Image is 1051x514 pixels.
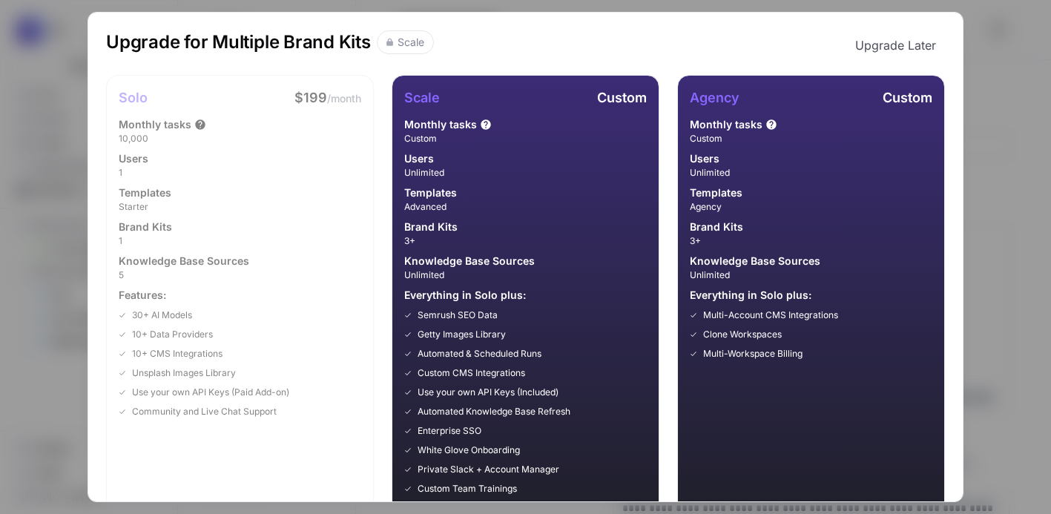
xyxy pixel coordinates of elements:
h1: Scale [404,88,440,108]
span: 10,000 [119,132,361,145]
div: Scale [398,35,424,50]
span: Everything in Solo plus: [404,288,647,303]
span: Agency [690,200,932,214]
span: 1 [119,234,361,248]
span: Use your own API Keys (Included) [418,386,559,399]
h1: Solo [119,88,148,108]
span: Community and Live Chat Support [132,405,277,418]
span: Knowledge Base Sources [119,254,249,268]
span: Advanced [404,200,647,214]
span: Custom [597,90,647,105]
span: Brand Kits [404,220,458,234]
span: Templates [690,185,742,200]
span: Unlimited [690,268,932,282]
span: White Glove Onboarding [418,444,520,457]
span: Users [404,151,434,166]
span: Users [119,151,148,166]
h1: Upgrade for Multiple Brand Kits [106,30,371,60]
span: Custom [690,132,932,145]
span: Unsplash Images Library [132,366,236,380]
span: 30+ AI Models [132,309,192,322]
span: Templates [404,185,457,200]
span: Monthly tasks [119,117,191,132]
span: Everything in Solo plus: [690,288,932,303]
span: Custom CMS Integrations [418,366,525,380]
span: Getty Images Library [418,328,506,341]
span: Starter [119,200,361,214]
span: Automated & Scheduled Runs [418,347,541,360]
span: /month [327,92,361,105]
span: Brand Kits [690,220,743,234]
span: Automated Knowledge Base Refresh [418,405,570,418]
h1: Agency [690,88,739,108]
span: Monthly tasks [404,117,477,132]
span: Multi-Workspace Billing [703,347,803,360]
span: 10+ Data Providers [132,328,213,341]
span: 3+ [404,234,647,248]
span: Features: [119,288,361,303]
span: Monthly tasks [690,117,762,132]
span: Enterprise SSO [418,424,481,438]
span: 10+ CMS Integrations [132,347,223,360]
span: $199 [294,90,327,105]
span: Custom Team Trainings [418,482,517,495]
span: Users [690,151,719,166]
span: Clone Workspaces [703,328,782,341]
span: Private Slack + Account Manager [418,463,559,476]
span: Unlimited [404,268,647,282]
span: Templates [119,185,171,200]
span: Unlimited [404,166,647,179]
span: Use your own API Keys (Paid Add-on) [132,386,289,399]
span: Custom [404,132,647,145]
span: Semrush SEO Data [418,309,498,322]
span: Knowledge Base Sources [690,254,820,268]
span: Knowledge Base Sources [404,254,535,268]
span: Custom [883,90,932,105]
span: 1 [119,166,361,179]
span: 3+ [690,234,932,248]
span: Unlimited [690,166,932,179]
button: Upgrade Later [846,30,945,60]
span: Multi-Account CMS Integrations [703,309,838,322]
span: Brand Kits [119,220,172,234]
span: 5 [119,268,361,282]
